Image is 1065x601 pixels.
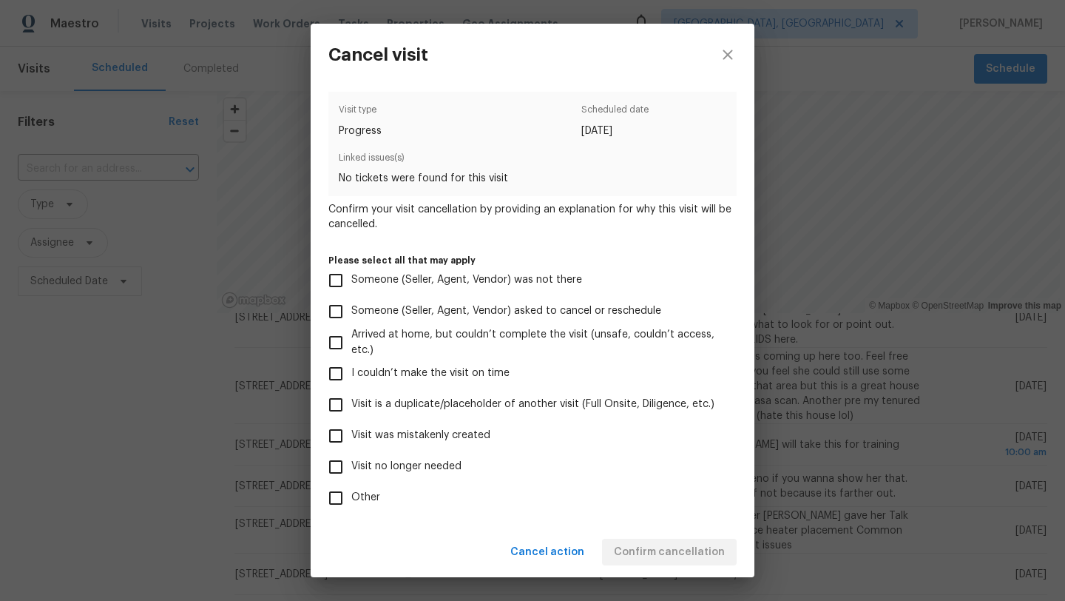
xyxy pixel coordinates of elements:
[351,459,461,474] span: Visit no longer needed
[510,543,584,562] span: Cancel action
[581,102,649,123] span: Scheduled date
[351,490,380,506] span: Other
[581,124,649,138] span: [DATE]
[339,102,382,123] span: Visit type
[328,44,428,65] h3: Cancel visit
[328,202,737,232] span: Confirm your visit cancellation by providing an explanation for why this visit will be cancelled.
[339,150,726,171] span: Linked issues(s)
[351,272,582,288] span: Someone (Seller, Agent, Vendor) was not there
[351,327,725,358] span: Arrived at home, but couldn’t complete the visit (unsafe, couldn’t access, etc.)
[339,171,726,186] span: No tickets were found for this visit
[701,24,754,86] button: close
[351,366,510,381] span: I couldn’t make the visit on time
[504,539,590,566] button: Cancel action
[328,256,737,265] label: Please select all that may apply
[351,397,714,412] span: Visit is a duplicate/placeholder of another visit (Full Onsite, Diligence, etc.)
[351,303,661,319] span: Someone (Seller, Agent, Vendor) asked to cancel or reschedule
[351,428,490,443] span: Visit was mistakenly created
[339,124,382,138] span: Progress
